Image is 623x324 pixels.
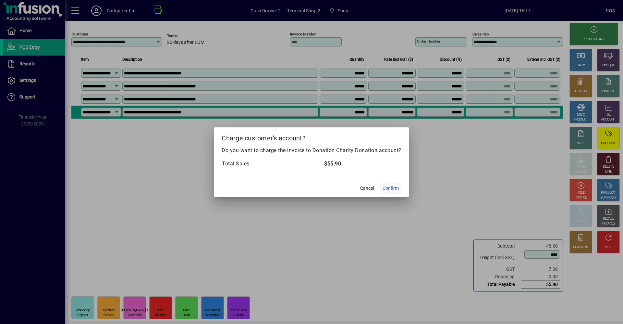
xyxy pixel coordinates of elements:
[222,160,324,168] td: Total Sales
[383,185,399,192] span: Confirm
[357,183,377,194] button: Cancel
[360,185,374,192] span: Cancel
[380,183,401,194] button: Confirm
[324,160,401,168] td: $55.90
[214,127,409,146] h2: Charge customer's account?
[222,147,401,154] p: Do you want to charge the invoice to Donation Charity Donation account?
